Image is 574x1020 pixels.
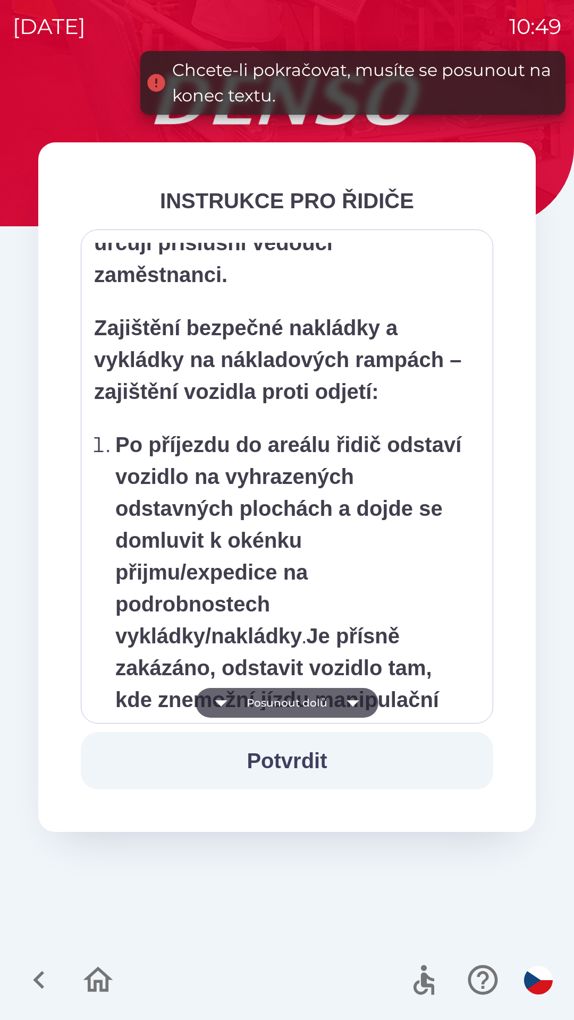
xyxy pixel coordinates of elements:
strong: Zajištění bezpečné nakládky a vykládky na nákladových rampách – zajištění vozidla proti odjetí: [94,316,461,403]
p: 10:49 [509,11,561,42]
p: . Řidič je povinen při nájezdu na rampu / odjezdu z rampy dbát instrukcí od zaměstnanců skladu. [115,429,465,843]
button: Posunout dolů [196,688,378,718]
img: cs flag [524,966,553,994]
strong: Po příjezdu do areálu řidič odstaví vozidlo na vyhrazených odstavných plochách a dojde se domluvi... [115,433,461,648]
div: Chcete-li pokračovat, musíte se posunout na konec textu. [172,57,555,108]
p: [DATE] [13,11,86,42]
img: Logo [38,74,536,125]
div: INSTRUKCE PRO ŘIDIČE [81,185,493,217]
button: Potvrdit [81,732,493,789]
strong: Pořadí aut při nakládce i vykládce určují příslušní vedoucí zaměstnanci. [94,199,436,286]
